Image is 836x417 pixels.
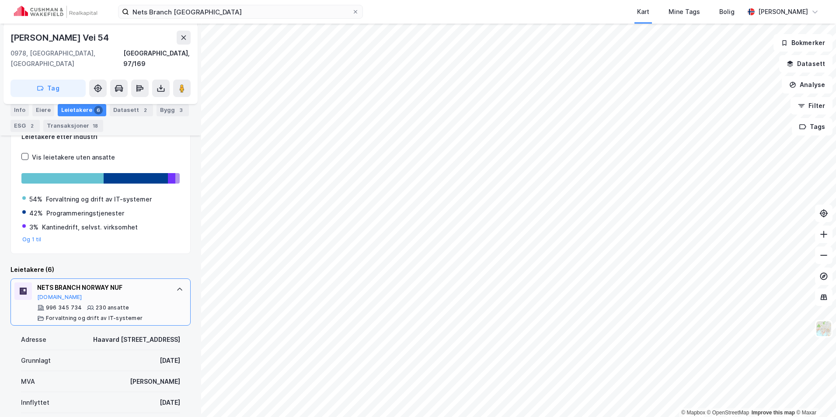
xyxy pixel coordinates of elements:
[46,315,143,322] div: Forvaltning og drift av IT-systemer
[46,304,82,311] div: 996 345 734
[21,132,180,142] div: Leietakere etter industri
[46,194,152,205] div: Forvaltning og drift av IT-systemer
[779,55,833,73] button: Datasett
[758,7,808,17] div: [PERSON_NAME]
[10,104,29,116] div: Info
[29,222,38,233] div: 3%
[46,208,124,219] div: Programmeringstjenester
[29,194,42,205] div: 54%
[37,294,82,301] button: [DOMAIN_NAME]
[669,7,700,17] div: Mine Tags
[42,222,138,233] div: Kantinedrift, selvst. virksomhet
[773,34,833,52] button: Bokmerker
[792,118,833,136] button: Tags
[32,104,54,116] div: Eiere
[129,5,352,18] input: Søk på adresse, matrikkel, gårdeiere, leietakere eller personer
[719,7,735,17] div: Bolig
[110,104,153,116] div: Datasett
[160,397,180,408] div: [DATE]
[815,320,832,337] img: Z
[707,410,749,416] a: OpenStreetMap
[10,264,191,275] div: Leietakere (6)
[782,76,833,94] button: Analyse
[22,236,42,243] button: Og 1 til
[160,355,180,366] div: [DATE]
[21,397,49,408] div: Innflyttet
[21,376,35,387] div: MVA
[21,334,46,345] div: Adresse
[93,334,180,345] div: Haavard [STREET_ADDRESS]
[141,106,150,115] div: 2
[43,120,103,132] div: Transaksjoner
[10,48,123,69] div: 0978, [GEOGRAPHIC_DATA], [GEOGRAPHIC_DATA]
[752,410,795,416] a: Improve this map
[10,80,86,97] button: Tag
[94,106,103,115] div: 6
[14,6,97,18] img: cushman-wakefield-realkapital-logo.202ea83816669bd177139c58696a8fa1.svg
[37,282,167,293] div: NETS BRANCH NORWAY NUF
[10,31,111,45] div: [PERSON_NAME] Vei 54
[21,355,51,366] div: Grunnlagt
[32,152,115,163] div: Vis leietakere uten ansatte
[58,104,106,116] div: Leietakere
[123,48,191,69] div: [GEOGRAPHIC_DATA], 97/169
[96,304,129,311] div: 230 ansatte
[157,104,189,116] div: Bygg
[637,7,649,17] div: Kart
[791,97,833,115] button: Filter
[177,106,185,115] div: 3
[10,120,40,132] div: ESG
[29,208,43,219] div: 42%
[130,376,180,387] div: [PERSON_NAME]
[28,122,36,130] div: 2
[681,410,705,416] a: Mapbox
[792,375,836,417] div: Kontrollprogram for chat
[91,122,100,130] div: 18
[792,375,836,417] iframe: Chat Widget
